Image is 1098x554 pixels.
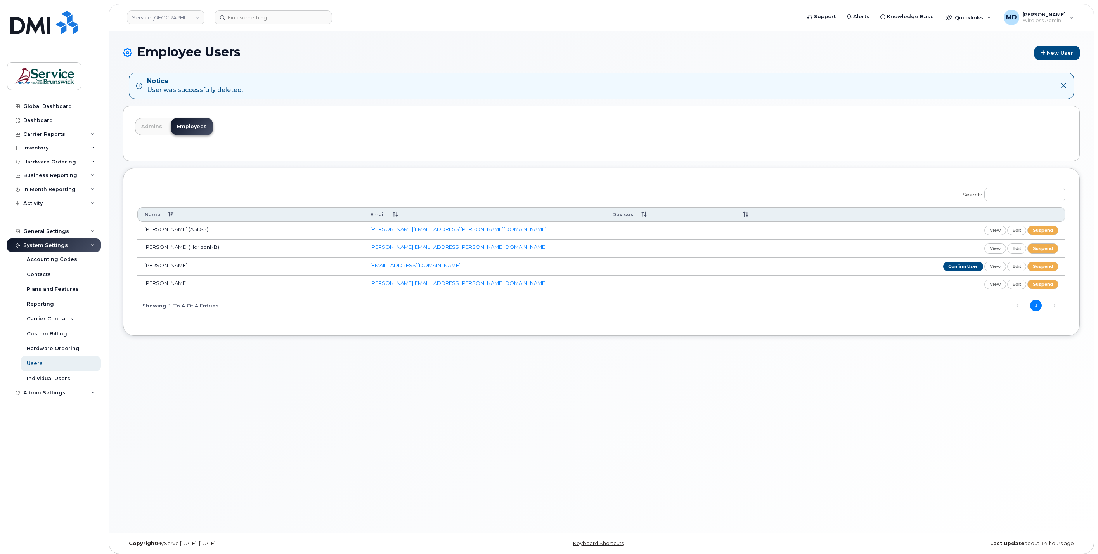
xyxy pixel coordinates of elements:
a: edit [1007,262,1027,271]
a: suspend [1027,280,1058,289]
td: [PERSON_NAME] [137,258,363,276]
label: Search: [958,182,1065,204]
div: MyServe [DATE]–[DATE] [123,540,442,547]
td: [PERSON_NAME] (ASD-S) [137,222,363,240]
th: : activate to sort column ascending [728,207,1065,222]
th: Email: activate to sort column ascending [363,207,605,222]
div: Showing 1 to 4 of 4 entries [137,299,219,312]
strong: Copyright [129,540,157,546]
a: edit [1007,243,1027,253]
a: Keyboard Shortcuts [573,540,624,546]
a: suspend [1027,262,1058,271]
a: Previous [1011,300,1023,312]
a: Admins [135,118,168,135]
a: [PERSON_NAME][EMAIL_ADDRESS][PERSON_NAME][DOMAIN_NAME] [370,244,547,250]
a: [PERSON_NAME][EMAIL_ADDRESS][PERSON_NAME][DOMAIN_NAME] [370,280,547,286]
strong: Notice [147,77,243,86]
a: view [984,226,1006,235]
a: view [984,243,1006,253]
a: confirm user [943,262,984,271]
a: edit [1007,226,1027,235]
input: Search: [984,188,1065,201]
div: User was successfully deleted. [147,77,243,95]
th: Devices: activate to sort column ascending [605,207,728,222]
td: [PERSON_NAME] [137,276,363,293]
h1: Employee Users [123,45,1080,60]
a: New User [1034,46,1080,60]
a: edit [1007,280,1027,289]
a: 1 [1030,300,1042,311]
a: [PERSON_NAME][EMAIL_ADDRESS][PERSON_NAME][DOMAIN_NAME] [370,226,547,232]
a: suspend [1027,226,1058,235]
a: [EMAIL_ADDRESS][DOMAIN_NAME] [370,262,461,268]
a: Employees [171,118,213,135]
td: [PERSON_NAME] (HorizonNB) [137,240,363,257]
a: view [984,262,1006,271]
a: suspend [1027,243,1058,253]
a: Next [1049,300,1060,312]
a: view [984,280,1006,289]
strong: Last Update [990,540,1024,546]
div: about 14 hours ago [761,540,1080,547]
th: Name: activate to sort column descending [137,207,363,222]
